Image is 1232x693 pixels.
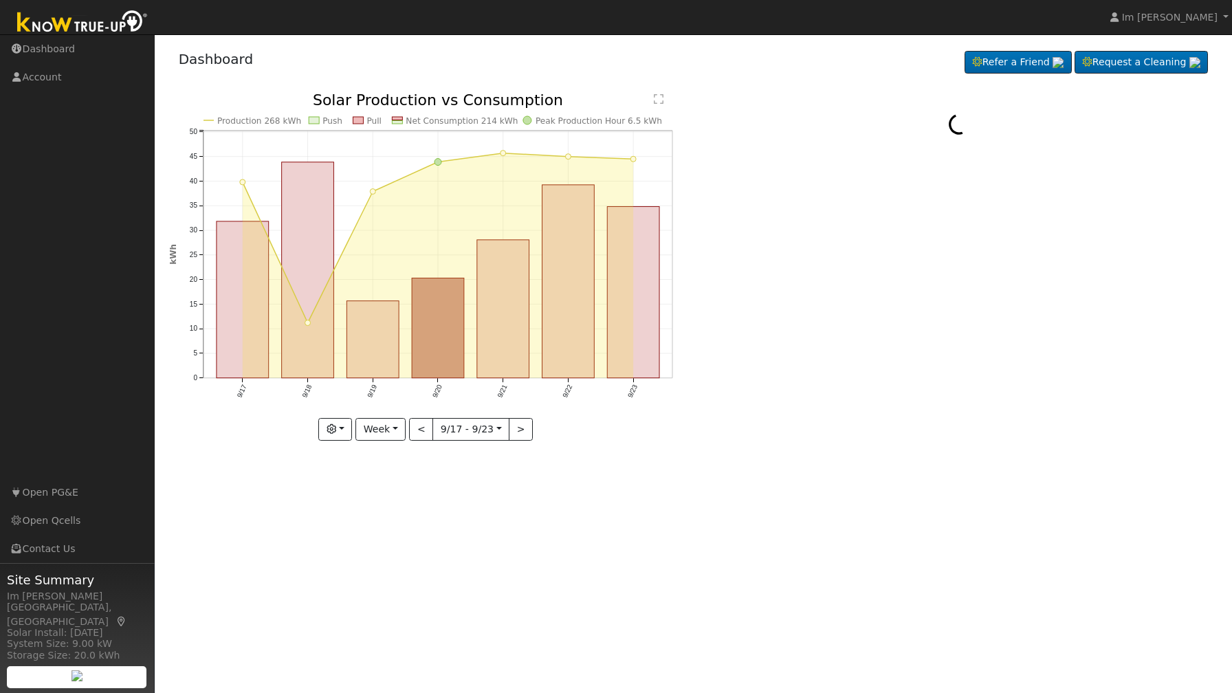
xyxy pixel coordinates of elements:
[7,648,147,663] div: Storage Size: 20.0 kWh
[7,600,147,629] div: [GEOGRAPHIC_DATA], [GEOGRAPHIC_DATA]
[1053,57,1064,68] img: retrieve
[7,571,147,589] span: Site Summary
[71,670,82,681] img: retrieve
[7,626,147,640] div: Solar Install: [DATE]
[1122,12,1218,23] span: Im [PERSON_NAME]
[1075,51,1208,74] a: Request a Cleaning
[7,589,147,604] div: Im [PERSON_NAME]
[10,8,155,38] img: Know True-Up
[115,616,128,627] a: Map
[965,51,1072,74] a: Refer a Friend
[7,637,147,651] div: System Size: 9.00 kW
[179,51,254,67] a: Dashboard
[1189,57,1200,68] img: retrieve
